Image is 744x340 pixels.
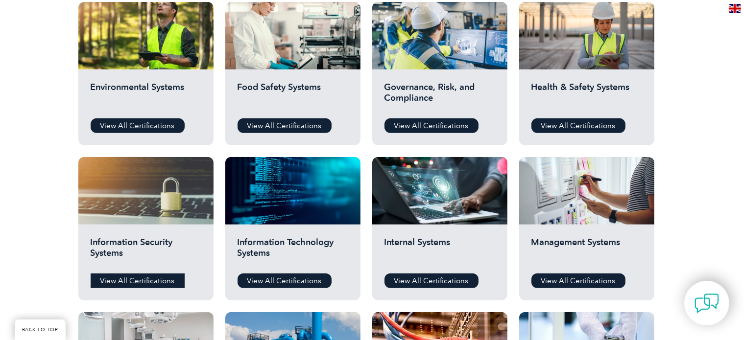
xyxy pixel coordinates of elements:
a: BACK TO TOP [15,319,66,340]
a: View All Certifications [384,118,479,133]
h2: Governance, Risk, and Compliance [384,82,495,111]
a: View All Certifications [238,118,332,133]
h2: Information Technology Systems [238,237,348,266]
h2: Environmental Systems [91,82,201,111]
h2: Information Security Systems [91,237,201,266]
a: View All Certifications [531,118,625,133]
h2: Food Safety Systems [238,82,348,111]
a: View All Certifications [91,273,185,288]
h2: Health & Safety Systems [531,82,642,111]
img: en [729,4,741,13]
a: View All Certifications [91,118,185,133]
h2: Management Systems [531,237,642,266]
img: contact-chat.png [695,291,719,316]
a: View All Certifications [531,273,625,288]
a: View All Certifications [238,273,332,288]
a: View All Certifications [384,273,479,288]
h2: Internal Systems [384,237,495,266]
